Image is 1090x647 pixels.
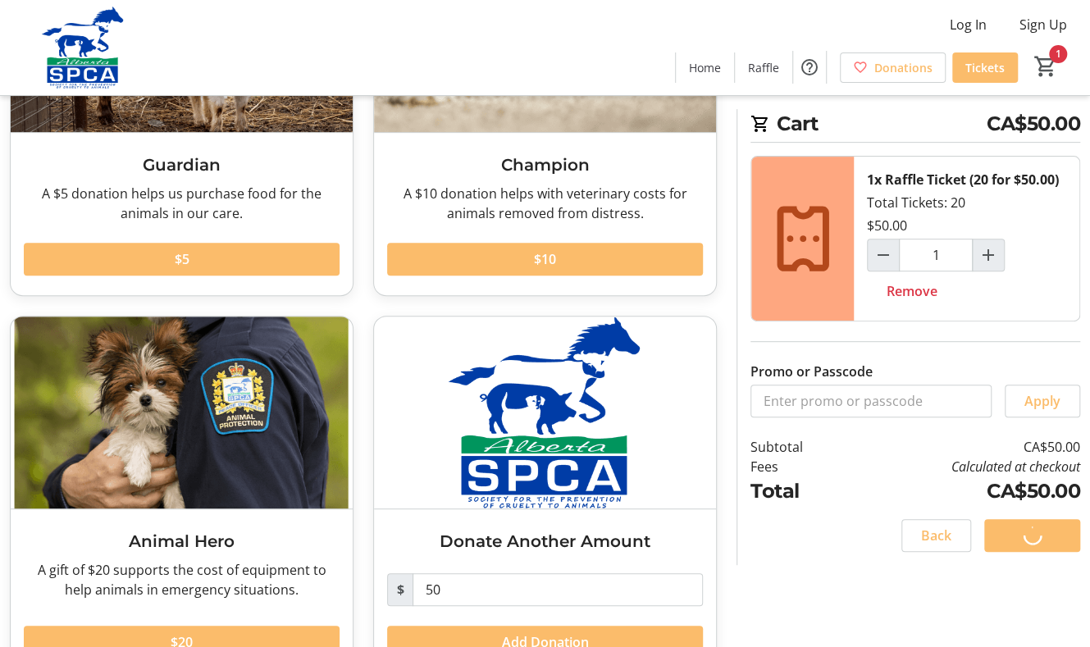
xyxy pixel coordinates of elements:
span: CA$50.00 [987,109,1080,139]
h3: Champion [387,153,703,177]
div: 1x Raffle Ticket (20 for $50.00) [867,170,1059,189]
a: Tickets [952,52,1018,83]
a: Donations [840,52,946,83]
span: Donations [874,59,933,76]
span: Log In [950,15,987,34]
button: Decrement by one [868,239,899,271]
a: Raffle [735,52,792,83]
span: $ [387,573,413,606]
button: Remove [867,275,957,308]
span: Remove [887,281,937,301]
a: Home [676,52,734,83]
td: CA$50.00 [846,476,1080,506]
button: Back [901,519,971,552]
span: Back [921,526,951,545]
button: Sign Up [1006,11,1080,38]
div: A $10 donation helps with veterinary costs for animals removed from distress. [387,184,703,223]
button: Apply [1005,385,1080,417]
div: A gift of $20 supports the cost of equipment to help animals in emergency situations. [24,560,340,599]
td: Total [750,476,846,506]
img: Donate Another Amount [374,317,716,509]
input: Donation Amount [413,573,703,606]
div: $50.00 [867,216,907,235]
div: Total Tickets: 20 [854,157,1079,321]
span: Home [689,59,721,76]
button: Cart [1031,52,1060,81]
h2: Cart [750,109,1080,143]
td: Fees [750,457,846,476]
button: Log In [937,11,1000,38]
label: Promo or Passcode [750,362,873,381]
h3: Animal Hero [24,529,340,554]
span: Sign Up [1019,15,1067,34]
td: Calculated at checkout [846,457,1080,476]
h3: Guardian [24,153,340,177]
span: $5 [175,249,189,269]
span: Raffle [748,59,779,76]
button: Help [793,51,826,84]
img: Alberta SPCA's Logo [10,7,156,89]
input: Enter promo or passcode [750,385,992,417]
button: $10 [387,243,703,276]
div: A $5 donation helps us purchase food for the animals in our care. [24,184,340,223]
td: Subtotal [750,437,846,457]
img: Animal Hero [11,317,353,509]
span: Apply [1024,391,1060,411]
button: Increment by one [973,239,1004,271]
h3: Donate Another Amount [387,529,703,554]
td: CA$50.00 [846,437,1080,457]
button: $5 [24,243,340,276]
span: Tickets [965,59,1005,76]
span: $10 [534,249,556,269]
input: Raffle Ticket (20 for $50.00) Quantity [899,239,973,271]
